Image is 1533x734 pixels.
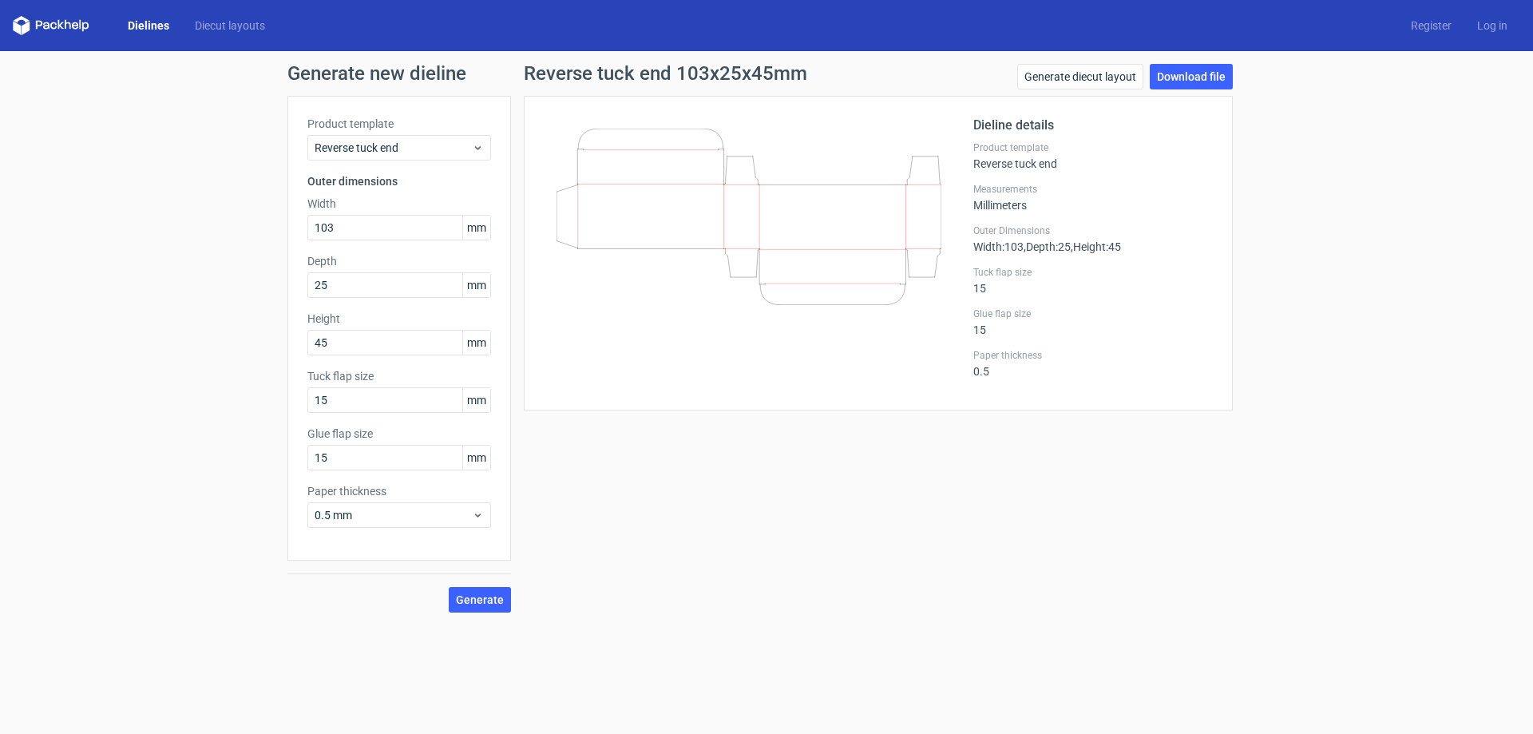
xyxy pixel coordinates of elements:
[524,64,807,83] h1: Reverse tuck end 103x25x45mm
[307,196,491,212] label: Width
[973,183,1213,196] label: Measurements
[307,483,491,499] label: Paper thickness
[1464,18,1520,34] a: Log in
[973,224,1213,237] label: Outer Dimensions
[287,64,1246,83] h1: Generate new dieline
[973,266,1213,279] label: Tuck flap size
[1071,240,1121,253] span: , Height : 45
[973,266,1213,295] div: 15
[449,587,511,613] button: Generate
[973,349,1213,378] div: 0.5
[973,183,1213,212] div: Millimeters
[315,140,472,156] span: Reverse tuck end
[1024,240,1071,253] span: , Depth : 25
[973,116,1213,135] h2: Dieline details
[182,18,278,34] a: Diecut layouts
[1398,18,1464,34] a: Register
[307,253,491,269] label: Depth
[462,216,490,240] span: mm
[307,368,491,384] label: Tuck flap size
[973,307,1213,320] label: Glue flap size
[462,388,490,412] span: mm
[1017,64,1143,89] a: Generate diecut layout
[973,307,1213,336] div: 15
[973,141,1213,154] label: Product template
[1150,64,1233,89] a: Download file
[973,141,1213,170] div: Reverse tuck end
[307,311,491,327] label: Height
[462,331,490,355] span: mm
[456,594,504,605] span: Generate
[115,18,182,34] a: Dielines
[462,446,490,470] span: mm
[462,273,490,297] span: mm
[973,349,1213,362] label: Paper thickness
[307,173,491,189] h3: Outer dimensions
[307,426,491,442] label: Glue flap size
[315,507,472,523] span: 0.5 mm
[973,240,1024,253] span: Width : 103
[307,116,491,132] label: Product template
